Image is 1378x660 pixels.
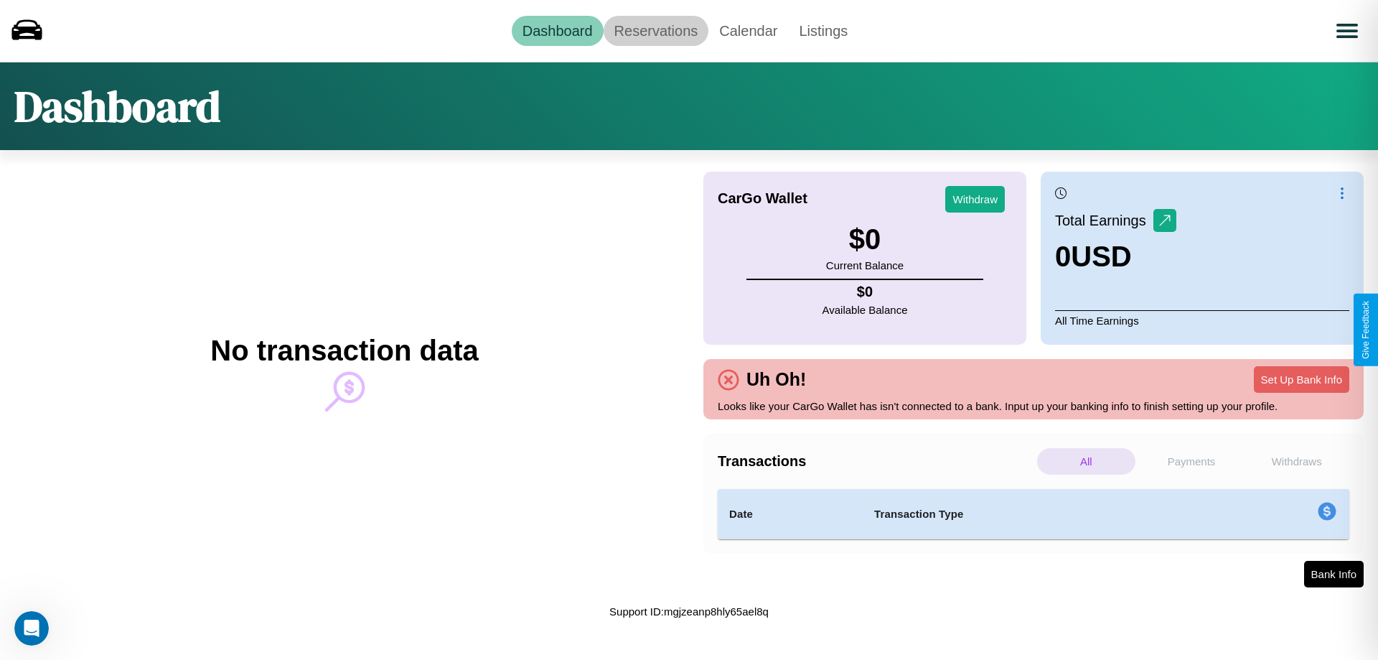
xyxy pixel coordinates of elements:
a: Dashboard [512,16,604,46]
p: Total Earnings [1055,208,1153,233]
h1: Dashboard [14,77,220,136]
p: Looks like your CarGo Wallet has isn't connected to a bank. Input up your banking info to finish ... [718,396,1349,416]
p: Current Balance [826,256,904,275]
h2: No transaction data [210,335,478,367]
a: Reservations [604,16,709,46]
h4: CarGo Wallet [718,190,807,207]
a: Calendar [708,16,788,46]
button: Open menu [1327,11,1367,51]
iframe: Intercom live chat [14,611,49,646]
p: Support ID: mgjzeanp8hly65ael8q [609,602,769,621]
button: Set Up Bank Info [1254,366,1349,393]
h4: $ 0 [822,284,908,300]
h3: 0 USD [1055,241,1176,273]
p: Payments [1143,448,1241,475]
button: Withdraw [945,186,1005,213]
a: Listings [788,16,858,46]
h3: $ 0 [826,223,904,256]
button: Bank Info [1304,561,1364,587]
h4: Date [729,506,851,523]
p: Available Balance [822,300,908,320]
h4: Uh Oh! [739,369,813,390]
p: All Time Earnings [1055,310,1349,330]
p: All [1037,448,1135,475]
div: Give Feedback [1361,301,1371,359]
h4: Transactions [718,453,1033,470]
p: Withdraws [1247,448,1346,475]
h4: Transaction Type [874,506,1200,523]
table: simple table [718,489,1349,539]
